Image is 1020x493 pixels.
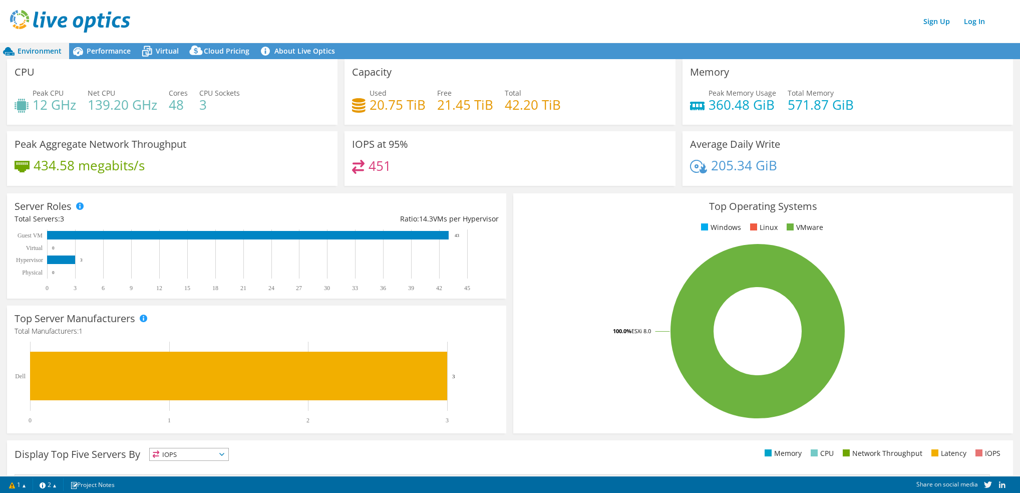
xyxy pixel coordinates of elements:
a: Log In [959,14,990,29]
h4: 21.45 TiB [437,99,493,110]
h4: 3 [199,99,240,110]
h3: Memory [690,67,729,78]
h3: Peak Aggregate Network Throughput [15,139,186,150]
text: Hypervisor [16,257,43,264]
h4: 571.87 GiB [788,99,854,110]
span: Virtual [156,46,179,56]
a: Project Notes [63,478,122,491]
span: Performance [87,46,131,56]
h4: 20.75 TiB [370,99,426,110]
text: 0 [29,417,32,424]
li: IOPS [973,448,1000,459]
text: 1 [168,417,171,424]
text: 3 [452,373,455,379]
div: Total Servers: [15,213,257,224]
text: 12 [156,285,162,292]
span: Cores [169,88,188,98]
text: 3 [80,258,83,263]
span: 14.3 [419,214,433,223]
span: Cloud Pricing [204,46,249,56]
h4: 139.20 GHz [88,99,157,110]
li: Network Throughput [840,448,922,459]
text: 3 [74,285,77,292]
span: Used [370,88,387,98]
span: IOPS [150,448,228,460]
h4: Total Manufacturers: [15,326,499,337]
text: 24 [268,285,274,292]
text: 45 [464,285,470,292]
text: 0 [52,245,55,251]
text: 39 [408,285,414,292]
tspan: 100.0% [613,327,631,335]
h3: Top Server Manufacturers [15,313,135,324]
text: 15 [184,285,190,292]
h4: 12 GHz [33,99,76,110]
span: 3 [60,214,64,223]
li: VMware [784,222,823,233]
a: 2 [33,478,64,491]
h4: 451 [369,160,391,171]
li: Latency [929,448,966,459]
h3: Top Operating Systems [521,201,1005,212]
text: 6 [102,285,105,292]
span: Share on social media [916,480,978,488]
span: CPU Sockets [199,88,240,98]
h4: 360.48 GiB [709,99,776,110]
h3: IOPS at 95% [352,139,408,150]
text: Virtual [26,244,43,252]
a: About Live Optics [257,43,343,59]
h3: Capacity [352,67,392,78]
a: 1 [2,478,33,491]
span: Peak CPU [33,88,64,98]
text: 27 [296,285,302,292]
span: Net CPU [88,88,115,98]
text: 3 [446,417,449,424]
li: Windows [699,222,741,233]
text: 21 [240,285,246,292]
tspan: ESXi 8.0 [631,327,651,335]
span: Total Memory [788,88,834,98]
h4: 205.34 GiB [711,160,777,171]
text: 30 [324,285,330,292]
span: 1 [79,326,83,336]
span: Total [505,88,521,98]
span: Peak Memory Usage [709,88,776,98]
text: 33 [352,285,358,292]
h4: 48 [169,99,188,110]
a: Sign Up [918,14,955,29]
text: 43 [455,233,460,238]
li: CPU [808,448,834,459]
text: Physical [22,269,43,276]
h3: CPU [15,67,35,78]
h3: Server Roles [15,201,72,212]
h3: Average Daily Write [690,139,780,150]
text: 9 [130,285,133,292]
text: 36 [380,285,386,292]
text: Dell [15,373,26,380]
span: Free [437,88,452,98]
img: live_optics_svg.svg [10,10,130,33]
h4: 434.58 megabits/s [34,160,145,171]
text: 42 [436,285,442,292]
text: 0 [46,285,49,292]
li: Memory [762,448,802,459]
text: 0 [52,270,55,275]
div: Ratio: VMs per Hypervisor [257,213,499,224]
h4: 42.20 TiB [505,99,561,110]
text: 18 [212,285,218,292]
text: Guest VM [18,232,43,239]
li: Linux [748,222,778,233]
text: 2 [306,417,309,424]
span: Environment [18,46,62,56]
